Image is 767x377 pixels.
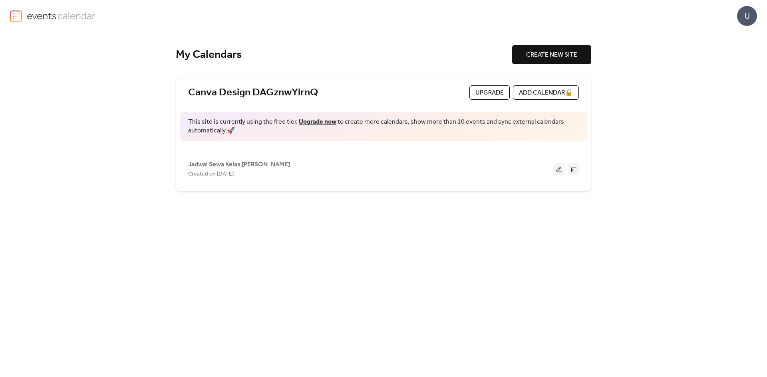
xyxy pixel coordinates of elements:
button: Upgrade [469,85,510,100]
a: Upgrade now [299,116,336,128]
span: Jadwal Sewa Kelas [PERSON_NAME] [188,160,290,170]
span: CREATE NEW SITE [526,50,577,60]
span: Created on [DATE] [188,170,234,179]
a: Canva Design DAGznwYlrnQ [188,86,318,99]
div: U [737,6,757,26]
a: Jadwal Sewa Kelas [PERSON_NAME] [188,162,290,167]
img: logo-type [27,10,96,22]
span: Upgrade [475,88,504,98]
div: My Calendars [176,48,512,62]
img: logo [10,10,22,22]
span: This site is currently using the free tier. to create more calendars, show more than 10 events an... [188,118,579,136]
button: CREATE NEW SITE [512,45,591,64]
